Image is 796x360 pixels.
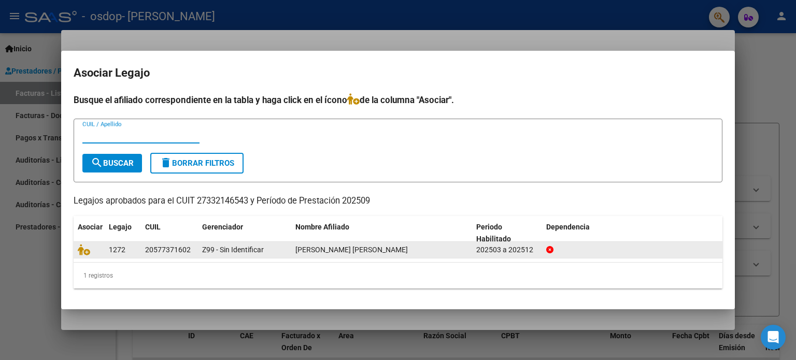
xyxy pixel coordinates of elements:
datatable-header-cell: Nombre Afiliado [291,216,472,250]
span: Legajo [109,223,132,231]
span: 1272 [109,246,125,254]
span: ALBORNOZ AGUIRRE JEREMIAS BENJAMIN [295,246,408,254]
span: Periodo Habilitado [476,223,511,243]
span: Gerenciador [202,223,243,231]
datatable-header-cell: Legajo [105,216,141,250]
datatable-header-cell: CUIL [141,216,198,250]
mat-icon: delete [160,156,172,169]
span: Nombre Afiliado [295,223,349,231]
span: Borrar Filtros [160,159,234,168]
datatable-header-cell: Periodo Habilitado [472,216,542,250]
div: 202503 a 202512 [476,244,538,256]
datatable-header-cell: Gerenciador [198,216,291,250]
h4: Busque el afiliado correspondiente en la tabla y haga click en el ícono de la columna "Asociar". [74,93,722,107]
span: Buscar [91,159,134,168]
datatable-header-cell: Dependencia [542,216,723,250]
span: Z99 - Sin Identificar [202,246,264,254]
datatable-header-cell: Asociar [74,216,105,250]
p: Legajos aprobados para el CUIT 27332146543 y Período de Prestación 202509 [74,195,722,208]
div: Open Intercom Messenger [761,325,786,350]
div: 1 registros [74,263,722,289]
span: Dependencia [546,223,590,231]
span: CUIL [145,223,161,231]
mat-icon: search [91,156,103,169]
h2: Asociar Legajo [74,63,722,83]
div: 20577371602 [145,244,191,256]
span: Asociar [78,223,103,231]
button: Borrar Filtros [150,153,244,174]
button: Buscar [82,154,142,172]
